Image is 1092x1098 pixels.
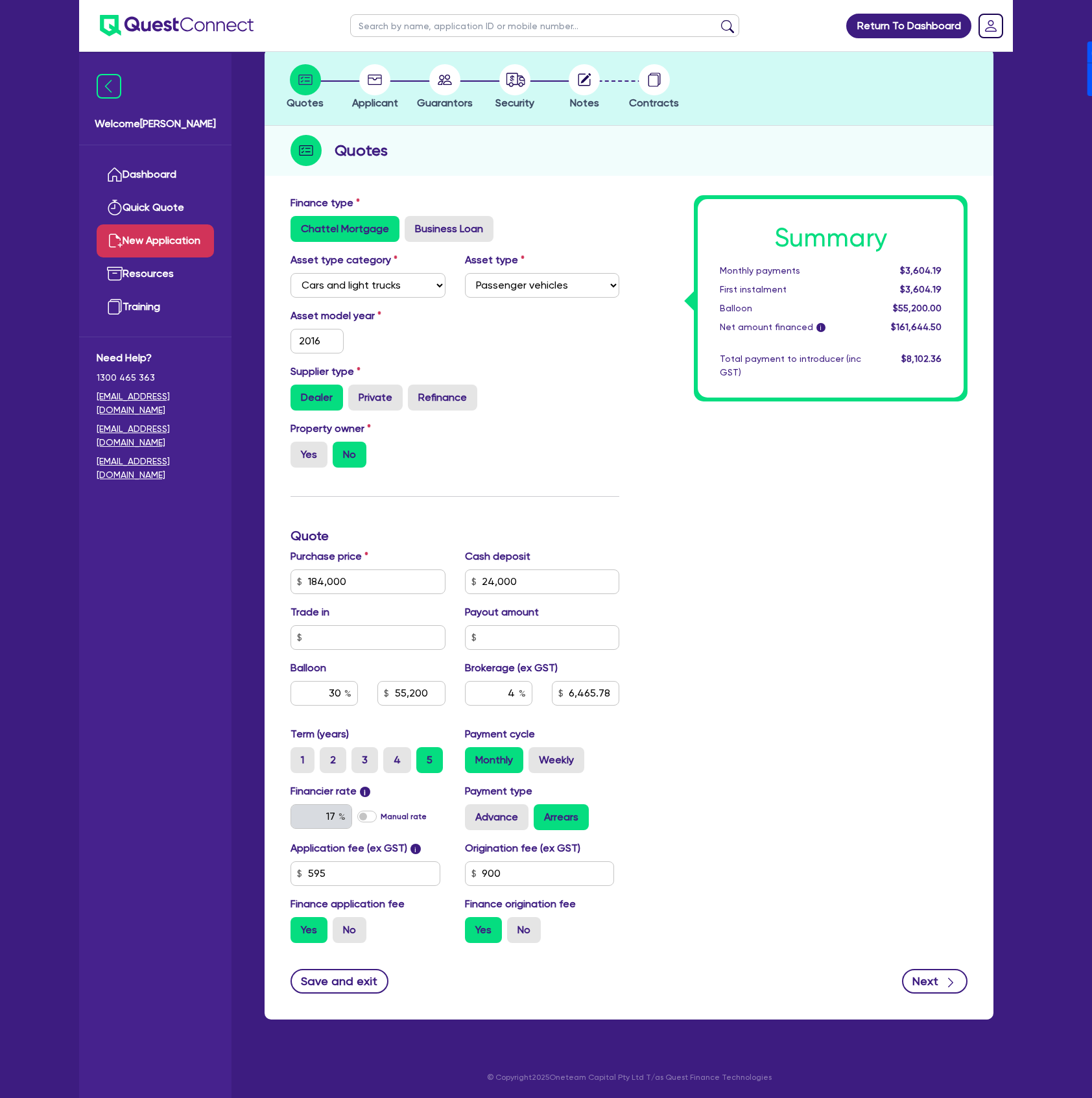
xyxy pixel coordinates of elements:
[408,385,477,411] label: Refinance
[97,390,214,417] a: [EMAIL_ADDRESS][DOMAIN_NAME]
[465,660,558,676] label: Brokerage (ex GST)
[97,291,214,324] a: Training
[360,787,370,797] span: i
[107,233,123,248] img: new-application
[528,747,584,773] label: Weekly
[291,364,361,379] label: Supplier type
[507,917,541,943] label: No
[291,135,322,166] img: step-icon
[291,726,349,742] label: Term (years)
[720,222,942,254] h1: Summary
[416,747,443,773] label: 5
[97,455,214,482] a: [EMAIL_ADDRESS][DOMAIN_NAME]
[97,191,214,224] a: Quick Quote
[291,896,405,912] label: Finance application fee
[97,224,214,257] a: New Application
[291,528,619,543] h3: Quote
[350,14,739,37] input: Search by name, application ID or mobile number...
[629,97,679,109] span: Contracts
[710,320,871,334] div: Net amount financed
[287,97,324,109] span: Quotes
[405,216,493,242] label: Business Loan
[495,97,534,109] span: Security
[417,97,473,109] span: Guarantors
[816,323,825,332] span: i
[465,804,528,830] label: Advance
[97,158,214,191] a: Dashboard
[107,266,123,281] img: resources
[410,844,421,854] span: i
[291,604,329,620] label: Trade in
[710,264,871,278] div: Monthly payments
[95,116,216,132] span: Welcome [PERSON_NAME]
[100,15,254,36] img: quest-connect-logo-blue
[291,216,399,242] label: Chattel Mortgage
[352,97,398,109] span: Applicant
[465,726,535,742] label: Payment cycle
[291,747,315,773] label: 1
[974,9,1008,43] a: Dropdown toggle
[465,917,502,943] label: Yes
[97,74,121,99] img: icon-menu-close
[900,284,942,294] span: $3,604.19
[255,1071,1003,1083] p: © Copyright 2025 Oneteam Capital Pty Ltd T/as Quest Finance Technologies
[383,747,411,773] label: 4
[320,747,346,773] label: 2
[97,422,214,449] a: [EMAIL_ADDRESS][DOMAIN_NAME]
[335,139,388,162] h2: Quotes
[901,353,942,364] span: $8,102.36
[97,371,214,385] span: 1300 465 363
[291,969,388,994] button: Save and exit
[97,257,214,291] a: Resources
[465,783,532,799] label: Payment type
[291,917,327,943] label: Yes
[465,747,523,773] label: Monthly
[570,97,599,109] span: Notes
[291,549,368,564] label: Purchase price
[291,442,327,468] label: Yes
[465,841,580,856] label: Origination fee (ex GST)
[291,421,371,436] label: Property owner
[291,841,407,856] label: Application fee (ex GST)
[465,549,530,564] label: Cash deposit
[891,322,942,332] span: $161,644.50
[893,303,942,313] span: $55,200.00
[710,283,871,296] div: First instalment
[900,265,942,276] span: $3,604.19
[291,660,326,676] label: Balloon
[333,442,366,468] label: No
[902,969,967,994] button: Next
[710,352,871,379] div: Total payment to introducer (inc GST)
[291,385,343,411] label: Dealer
[291,252,398,268] label: Asset type category
[333,917,366,943] label: No
[534,804,589,830] label: Arrears
[846,14,971,38] a: Return To Dashboard
[107,299,123,315] img: training
[465,604,539,620] label: Payout amount
[348,385,403,411] label: Private
[291,195,360,211] label: Finance type
[465,252,525,268] label: Asset type
[465,896,576,912] label: Finance origination fee
[351,747,378,773] label: 3
[107,200,123,215] img: quick-quote
[381,811,427,822] label: Manual rate
[710,302,871,315] div: Balloon
[291,783,370,799] label: Financier rate
[281,308,455,324] label: Asset model year
[97,350,214,366] span: Need Help?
